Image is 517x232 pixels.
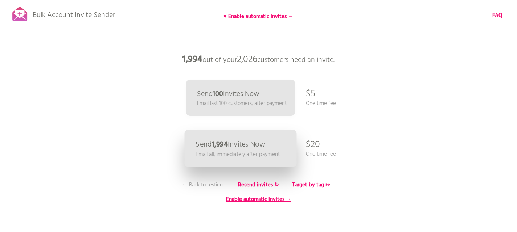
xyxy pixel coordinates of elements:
[492,11,502,20] b: FAQ
[175,181,230,189] p: ← Back to testing
[182,52,202,67] b: 1,994
[292,181,330,189] b: Target by tag ↦
[306,150,336,158] p: One time fee
[306,134,320,156] p: $20
[196,150,280,159] p: Email all, immediately after payment
[223,12,294,21] b: ♥ Enable automatic invites →
[150,49,368,71] p: out of your customers need an invite.
[306,83,315,105] p: $5
[306,100,336,107] p: One time fee
[184,130,296,167] a: Send1,994Invites Now Email all, immediately after payment
[226,195,291,204] b: Enable automatic invites →
[33,4,115,22] p: Bulk Account Invite Sender
[238,181,279,189] b: Resend invites ↻
[196,141,265,148] p: Send Invites Now
[197,90,259,98] p: Send Invites Now
[237,52,257,67] span: 2,026
[492,12,502,20] a: FAQ
[212,139,227,151] b: 1,994
[213,88,223,100] b: 100
[197,100,287,107] p: Email last 100 customers, after payment
[186,80,295,116] a: Send100Invites Now Email last 100 customers, after payment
